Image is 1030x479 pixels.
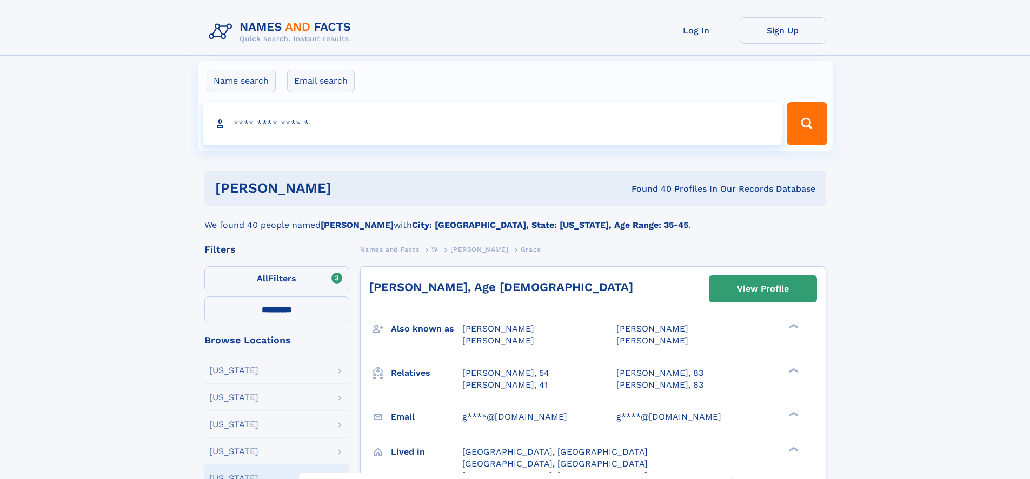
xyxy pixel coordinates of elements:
[616,379,703,391] a: [PERSON_NAME], 83
[786,367,799,374] div: ❯
[391,443,462,461] h3: Lived in
[207,70,276,92] label: Name search
[204,245,349,254] div: Filters
[203,102,782,145] input: search input
[369,280,633,294] a: [PERSON_NAME], Age [DEMOGRAPHIC_DATA]
[204,335,349,345] div: Browse Locations
[462,323,534,334] span: [PERSON_NAME]
[287,70,355,92] label: Email search
[786,323,799,330] div: ❯
[209,393,258,402] div: [US_STATE]
[462,335,534,346] span: [PERSON_NAME]
[204,266,349,292] label: Filters
[450,242,508,256] a: [PERSON_NAME]
[521,246,541,253] span: Grace
[616,335,688,346] span: [PERSON_NAME]
[786,446,799,453] div: ❯
[204,206,826,232] div: We found 40 people named with .
[412,220,688,230] b: City: [GEOGRAPHIC_DATA], State: [US_STATE], Age Range: 35-45
[462,447,648,457] span: [GEOGRAPHIC_DATA], [GEOGRAPHIC_DATA]
[391,408,462,426] h3: Email
[737,276,789,301] div: View Profile
[462,367,549,379] a: [PERSON_NAME], 54
[321,220,394,230] b: [PERSON_NAME]
[431,246,438,253] span: W
[257,273,268,284] span: All
[740,17,826,44] a: Sign Up
[462,379,548,391] a: [PERSON_NAME], 41
[209,420,258,429] div: [US_STATE]
[391,364,462,382] h3: Relatives
[787,102,827,145] button: Search Button
[360,242,420,256] a: Names and Facts
[450,246,508,253] span: [PERSON_NAME]
[209,447,258,456] div: [US_STATE]
[616,323,688,334] span: [PERSON_NAME]
[215,181,482,195] h1: [PERSON_NAME]
[481,183,815,195] div: Found 40 Profiles In Our Records Database
[431,242,438,256] a: W
[209,366,258,375] div: [US_STATE]
[653,17,740,44] a: Log In
[709,276,816,302] a: View Profile
[204,17,360,46] img: Logo Names and Facts
[786,410,799,417] div: ❯
[616,367,703,379] a: [PERSON_NAME], 83
[462,458,648,469] span: [GEOGRAPHIC_DATA], [GEOGRAPHIC_DATA]
[391,320,462,338] h3: Also known as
